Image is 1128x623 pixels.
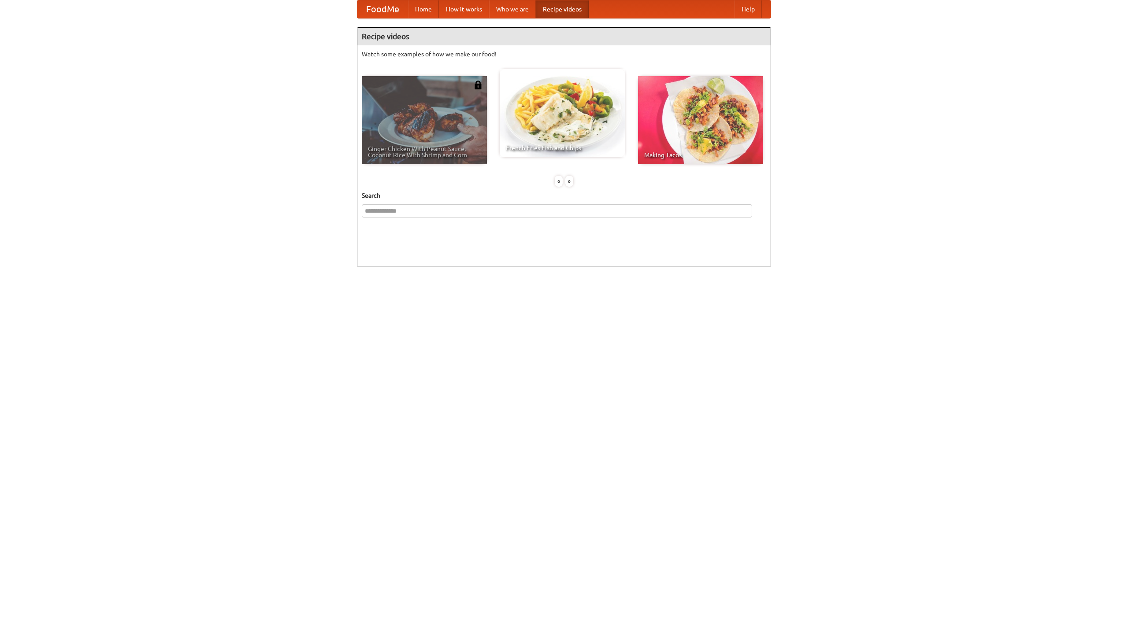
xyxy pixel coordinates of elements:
a: How it works [439,0,489,18]
a: Help [735,0,762,18]
h5: Search [362,191,766,200]
p: Watch some examples of how we make our food! [362,50,766,59]
a: Making Tacos [638,76,763,164]
h4: Recipe videos [357,28,771,45]
a: Who we are [489,0,536,18]
img: 483408.png [474,81,482,89]
span: Making Tacos [644,152,757,158]
div: « [555,176,563,187]
a: FoodMe [357,0,408,18]
a: Home [408,0,439,18]
span: French Fries Fish and Chips [506,145,619,151]
div: » [565,176,573,187]
a: Recipe videos [536,0,589,18]
a: French Fries Fish and Chips [500,69,625,157]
